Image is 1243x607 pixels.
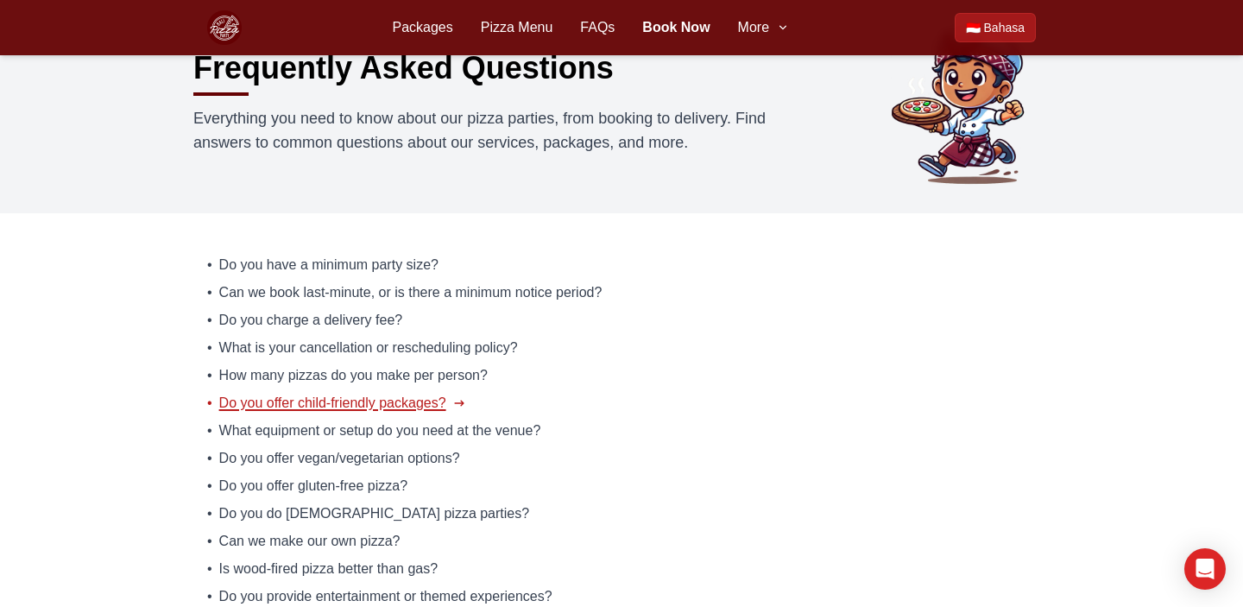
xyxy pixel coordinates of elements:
[207,10,242,45] img: Bali Pizza Party Logo
[884,20,1050,186] img: Common questions about Bali Pizza Party
[481,17,553,38] a: Pizza Menu
[207,476,212,496] span: •
[219,255,439,275] span: Do you have a minimum party size?
[207,559,1036,579] a: • Is wood-fired pizza better than gas?
[207,365,212,386] span: •
[207,448,1036,469] a: • Do you offer vegan/vegetarian options?
[219,282,603,303] span: Can we book last-minute, or is there a minimum notice period?
[207,420,212,441] span: •
[219,365,488,386] span: How many pizzas do you make per person?
[219,420,541,441] span: What equipment or setup do you need at the venue?
[392,17,452,38] a: Packages
[207,559,212,579] span: •
[219,393,446,414] span: Do you offer child-friendly packages?
[207,503,212,524] span: •
[207,255,212,275] span: •
[207,255,1036,275] a: • Do you have a minimum party size?
[738,17,769,38] span: More
[219,448,460,469] span: Do you offer vegan/vegetarian options?
[207,476,1036,496] a: • Do you offer gluten-free pizza?
[219,338,518,358] span: What is your cancellation or rescheduling policy?
[207,393,1036,414] a: • Do you offer child-friendly packages?
[207,310,1036,331] a: • Do you charge a delivery fee?
[219,503,530,524] span: Do you do [DEMOGRAPHIC_DATA] pizza parties?
[193,106,773,155] p: Everything you need to know about our pizza parties, from booking to delivery. Find answers to co...
[219,531,401,552] span: Can we make our own pizza?
[738,17,790,38] button: More
[219,559,438,579] span: Is wood-fired pizza better than gas?
[207,310,212,331] span: •
[219,476,408,496] span: Do you offer gluten-free pizza?
[207,393,212,414] span: •
[207,282,212,303] span: •
[207,586,212,607] span: •
[207,531,212,552] span: •
[1184,548,1226,590] div: Open Intercom Messenger
[193,51,614,85] h1: Frequently Asked Questions
[207,282,1036,303] a: • Can we book last-minute, or is there a minimum notice period?
[207,448,212,469] span: •
[219,310,403,331] span: Do you charge a delivery fee?
[984,19,1025,36] span: Bahasa
[955,13,1036,42] a: Beralih ke Bahasa Indonesia
[207,338,1036,358] a: • What is your cancellation or rescheduling policy?
[207,338,212,358] span: •
[207,531,1036,552] a: • Can we make our own pizza?
[219,586,552,607] span: Do you provide entertainment or themed experiences?
[642,17,710,38] a: Book Now
[207,503,1036,524] a: • Do you do [DEMOGRAPHIC_DATA] pizza parties?
[207,586,1036,607] a: • Do you provide entertainment or themed experiences?
[207,365,1036,386] a: • How many pizzas do you make per person?
[580,17,615,38] a: FAQs
[207,420,1036,441] a: • What equipment or setup do you need at the venue?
